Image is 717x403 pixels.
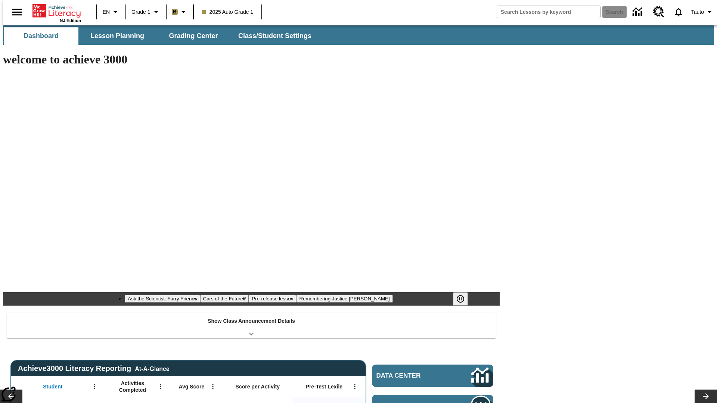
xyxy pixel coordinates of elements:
[249,295,296,303] button: Slide 3 Pre-release lesson
[306,383,343,390] span: Pre-Test Lexile
[103,8,110,16] span: EN
[669,2,688,22] a: Notifications
[89,381,100,392] button: Open Menu
[3,25,714,45] div: SubNavbar
[155,381,166,392] button: Open Menu
[202,8,254,16] span: 2025 Auto Grade 1
[156,27,231,45] button: Grading Center
[7,313,496,338] div: Show Class Announcement Details
[200,295,249,303] button: Slide 2 Cars of the Future?
[236,383,280,390] span: Score per Activity
[207,381,218,392] button: Open Menu
[688,5,717,19] button: Profile/Settings
[691,8,704,16] span: Tauto
[32,3,81,18] a: Home
[376,372,446,379] span: Data Center
[232,27,317,45] button: Class/Student Settings
[6,1,28,23] button: Open side menu
[32,3,81,23] div: Home
[128,5,164,19] button: Grade: Grade 1, Select a grade
[372,365,493,387] a: Data Center
[135,364,169,372] div: At-A-Glance
[108,380,157,393] span: Activities Completed
[43,383,62,390] span: Student
[18,364,170,373] span: Achieve3000 Literacy Reporting
[169,5,191,19] button: Boost Class color is light brown. Change class color
[628,2,649,22] a: Data Center
[4,27,78,45] button: Dashboard
[3,53,500,66] h1: welcome to achieve 3000
[453,292,468,306] button: Pause
[695,390,717,403] button: Lesson carousel, Next
[60,18,81,23] span: NJ Edition
[3,27,318,45] div: SubNavbar
[497,6,600,18] input: search field
[125,295,200,303] button: Slide 1 Ask the Scientist: Furry Friends
[173,7,177,16] span: B
[296,295,392,303] button: Slide 4 Remembering Justice O'Connor
[649,2,669,22] a: Resource Center, Will open in new tab
[453,292,475,306] div: Pause
[131,8,150,16] span: Grade 1
[80,27,155,45] button: Lesson Planning
[99,5,123,19] button: Language: EN, Select a language
[179,383,204,390] span: Avg Score
[349,381,360,392] button: Open Menu
[208,317,295,325] p: Show Class Announcement Details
